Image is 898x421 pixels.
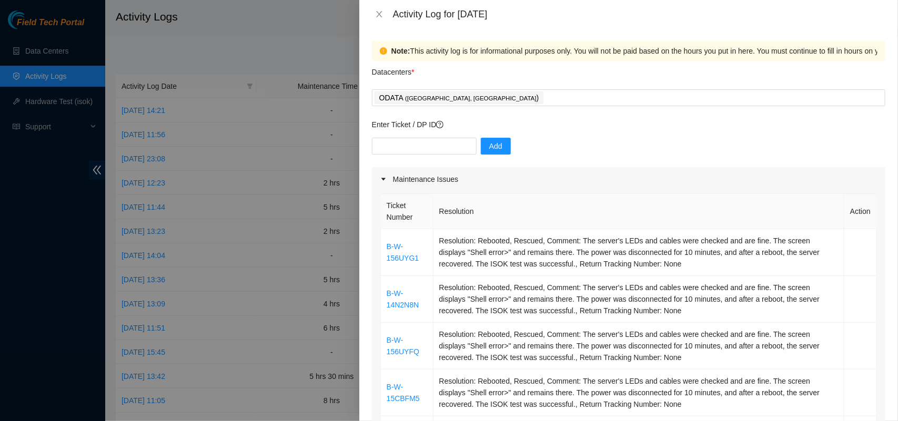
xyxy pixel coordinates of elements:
a: B-W-156UYFQ [387,336,419,356]
span: caret-right [380,176,387,182]
span: Add [489,140,502,152]
td: Resolution: Rebooted, Rescued, Comment: The server's LEDs and cables were checked and are fine. T... [433,276,845,323]
a: B-W-156UYG1 [387,242,419,262]
button: Add [481,138,511,155]
span: question-circle [436,121,443,128]
span: ( [GEOGRAPHIC_DATA], [GEOGRAPHIC_DATA] [405,95,537,101]
p: ODATA ) [379,92,539,104]
p: Enter Ticket / DP ID [372,119,885,130]
td: Resolution: Rebooted, Rescued, Comment: The server's LEDs and cables were checked and are fine. T... [433,323,845,369]
a: B-W-15CBFM5 [387,383,420,403]
td: Resolution: Rebooted, Rescued, Comment: The server's LEDs and cables were checked and are fine. T... [433,229,845,276]
span: close [375,10,384,18]
span: exclamation-circle [380,47,387,55]
a: B-W-14N2N8N [387,289,419,309]
div: Maintenance Issues [372,167,885,191]
button: Close [372,9,387,19]
th: Ticket Number [381,194,433,229]
strong: Note: [391,45,410,57]
p: Datacenters [372,61,415,78]
th: Action [844,194,877,229]
div: Activity Log for [DATE] [393,8,885,20]
th: Resolution [433,194,845,229]
td: Resolution: Rebooted, Rescued, Comment: The server's LEDs and cables were checked and are fine. T... [433,369,845,416]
